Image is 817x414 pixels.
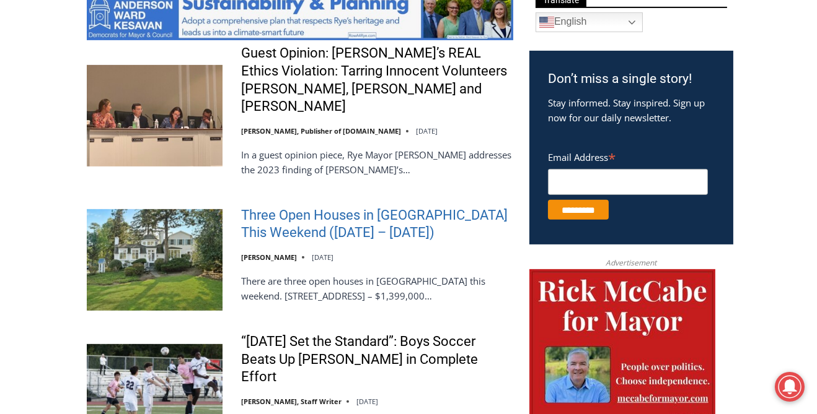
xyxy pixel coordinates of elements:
[536,12,643,32] a: English
[548,69,715,89] h3: Don’t miss a single story!
[130,37,179,101] div: unique DIY crafts
[139,105,142,117] div: /
[145,105,151,117] div: 6
[87,65,223,166] img: Guest Opinion: Rye’s REAL Ethics Violation: Tarring Innocent Volunteers Carolina Johnson, Julie S...
[130,105,136,117] div: 5
[241,126,401,136] a: [PERSON_NAME], Publisher of [DOMAIN_NAME]
[539,15,554,30] img: en
[241,333,513,386] a: “[DATE] Set the Standard”: Boys Soccer Beats Up [PERSON_NAME] in Complete Effort
[548,145,708,167] label: Email Address
[313,1,586,120] div: "[PERSON_NAME] and I covered the [DATE] Parade, which was a really eye opening experience as I ha...
[324,123,575,151] span: Intern @ [DOMAIN_NAME]
[416,126,438,136] time: [DATE]
[241,207,513,242] a: Three Open Houses in [GEOGRAPHIC_DATA] This Weekend ([DATE] – [DATE])
[241,147,513,177] p: In a guest opinion piece, Rye Mayor [PERSON_NAME] addresses the 2023 finding of [PERSON_NAME]’s…
[241,397,342,406] a: [PERSON_NAME], Staff Writer
[298,120,601,154] a: Intern @ [DOMAIN_NAME]
[1,123,185,154] a: [PERSON_NAME] Read Sanctuary Fall Fest: [DATE]
[241,45,513,115] a: Guest Opinion: [PERSON_NAME]’s REAL Ethics Violation: Tarring Innocent Volunteers [PERSON_NAME], ...
[356,397,378,406] time: [DATE]
[241,274,513,303] p: There are three open houses in [GEOGRAPHIC_DATA] this weekend. [STREET_ADDRESS] – $1,399,000…
[241,252,297,262] a: [PERSON_NAME]
[87,209,223,311] img: Three Open Houses in Rye This Weekend (October 11 – 12)
[594,257,669,269] span: Advertisement
[10,124,165,153] h4: [PERSON_NAME] Read Sanctuary Fall Fest: [DATE]
[312,252,333,262] time: [DATE]
[548,95,715,125] p: Stay informed. Stay inspired. Sign up now for our daily newsletter.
